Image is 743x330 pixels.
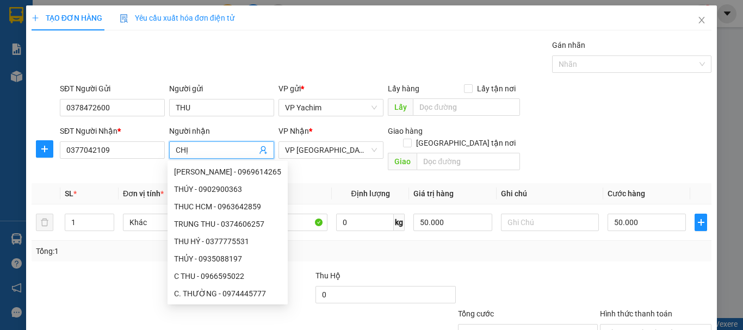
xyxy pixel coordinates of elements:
div: C. THƯỜNG - 0974445777 [174,288,281,300]
span: VP Yachim [285,99,377,116]
div: THÚY - 0902900363 [168,180,288,198]
span: Lấy hàng [388,84,419,93]
span: Giao [388,153,417,170]
th: Ghi chú [497,183,603,204]
span: VP Nhận [278,127,309,135]
span: close [697,16,706,24]
input: Ghi Chú [501,214,599,231]
span: Đơn vị tính [123,189,164,198]
div: C THU - 0966595022 [174,270,281,282]
span: Giao hàng [388,127,423,135]
img: icon [120,14,128,23]
span: VP Đà Nẵng [285,142,377,158]
button: delete [36,214,53,231]
div: THU HÝ - 0377775531 [168,233,288,250]
div: C THU - 0966595022 [168,267,288,285]
input: 0 [413,214,492,231]
div: TRUNG THU - 0374606257 [174,218,281,230]
input: Dọc đường [417,153,520,170]
span: Định lượng [351,189,389,198]
div: THỦY - 0935088197 [174,253,281,265]
span: Tổng cước [458,309,494,318]
div: Tổng: 1 [36,245,288,257]
span: kg [394,214,405,231]
span: Giá trị hàng [413,189,454,198]
span: plus [36,145,53,153]
div: SĐT Người Nhận [60,125,165,137]
span: Cước hàng [608,189,645,198]
span: SL [65,189,73,198]
span: Lấy tận nơi [473,83,520,95]
button: Close [686,5,717,36]
span: Lấy [388,98,413,116]
span: Khác [129,214,214,231]
span: user-add [259,146,268,154]
label: Gán nhãn [552,41,585,49]
div: Người nhận [169,125,274,137]
input: Dọc đường [413,98,520,116]
div: C. THƯỜNG - 0974445777 [168,285,288,302]
span: Thu Hộ [315,271,340,280]
div: THÚY - 0902900363 [174,183,281,195]
div: Người gửi [169,83,274,95]
span: plus [32,14,39,22]
span: [GEOGRAPHIC_DATA] tận nơi [412,137,520,149]
div: THANH THÚY - 0969614265 [168,163,288,180]
span: Yêu cầu xuất hóa đơn điện tử [120,14,234,22]
div: SĐT Người Gửi [60,83,165,95]
div: THU HÝ - 0377775531 [174,235,281,247]
div: [PERSON_NAME] - 0969614265 [174,166,281,178]
div: VP gửi [278,83,383,95]
button: plus [36,140,53,158]
div: THUC HCM - 0963642859 [168,198,288,215]
label: Hình thức thanh toán [600,309,672,318]
button: plus [695,214,707,231]
div: THỦY - 0935088197 [168,250,288,267]
span: TẠO ĐƠN HÀNG [32,14,102,22]
span: plus [695,218,707,227]
div: TRUNG THU - 0374606257 [168,215,288,233]
div: THUC HCM - 0963642859 [174,201,281,213]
